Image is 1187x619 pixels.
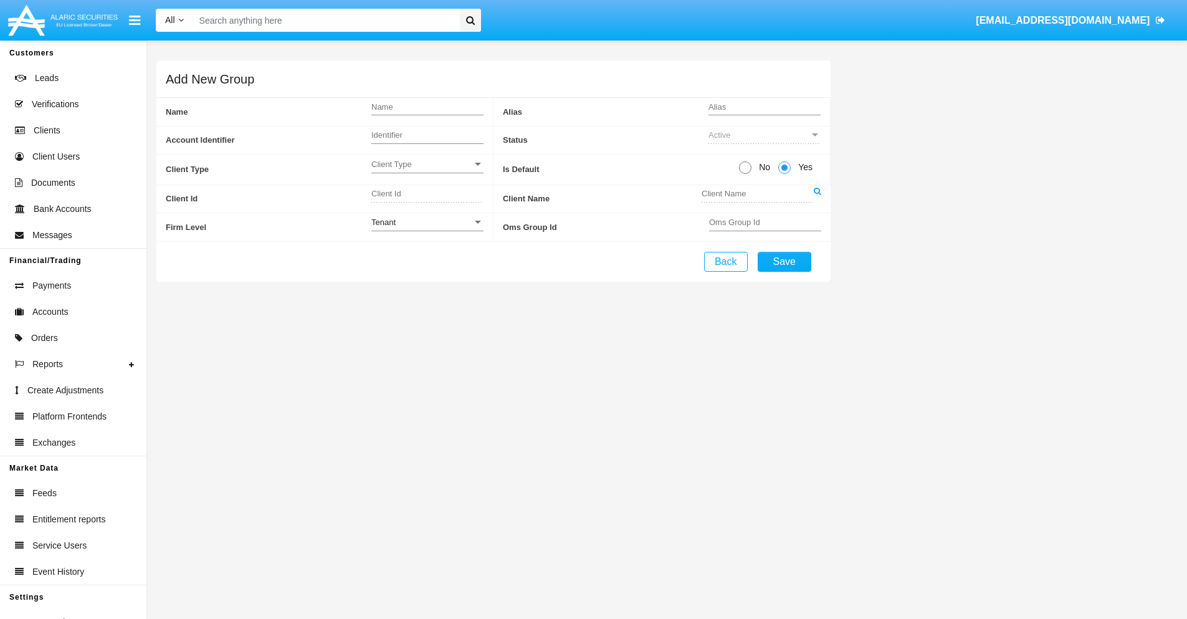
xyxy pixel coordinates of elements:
span: Client Users [32,150,80,163]
span: Exchanges [32,436,75,449]
span: Leads [35,72,59,85]
span: Accounts [32,305,69,319]
img: Logo image [6,2,120,39]
span: Is Default [503,155,739,184]
span: Service Users [32,539,87,552]
span: Feeds [32,487,57,500]
span: Documents [31,176,75,190]
span: Oms Group Id [503,213,709,241]
a: [EMAIL_ADDRESS][DOMAIN_NAME] [970,3,1171,38]
span: Entitlement reports [32,513,106,526]
span: All [165,15,175,25]
span: Platform Frontends [32,410,107,423]
span: Orders [31,332,58,345]
span: Bank Accounts [34,203,92,216]
h5: Add New Group [166,74,254,84]
span: Reports [32,358,63,371]
a: All [156,14,193,27]
span: Client Id [166,185,371,213]
span: Active [708,130,730,140]
button: Save [758,252,811,272]
span: Firm Level [166,213,371,241]
span: Account Identifier [166,127,371,155]
span: Alias [503,98,708,126]
span: Client Type [371,159,472,170]
span: Client Name [503,185,702,213]
span: [EMAIL_ADDRESS][DOMAIN_NAME] [976,15,1150,26]
span: Create Adjustments [27,384,103,397]
span: Event History [32,565,84,578]
input: Search [193,9,455,32]
span: Messages [32,229,72,242]
span: No [751,161,773,174]
button: Back [704,252,748,272]
span: Verifications [32,98,79,111]
span: Tenant [371,218,396,227]
span: Yes [791,161,816,174]
span: Status [503,127,708,155]
span: Payments [32,279,71,292]
span: Name [166,98,371,126]
span: Clients [34,124,60,137]
span: Client Type [166,155,371,184]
